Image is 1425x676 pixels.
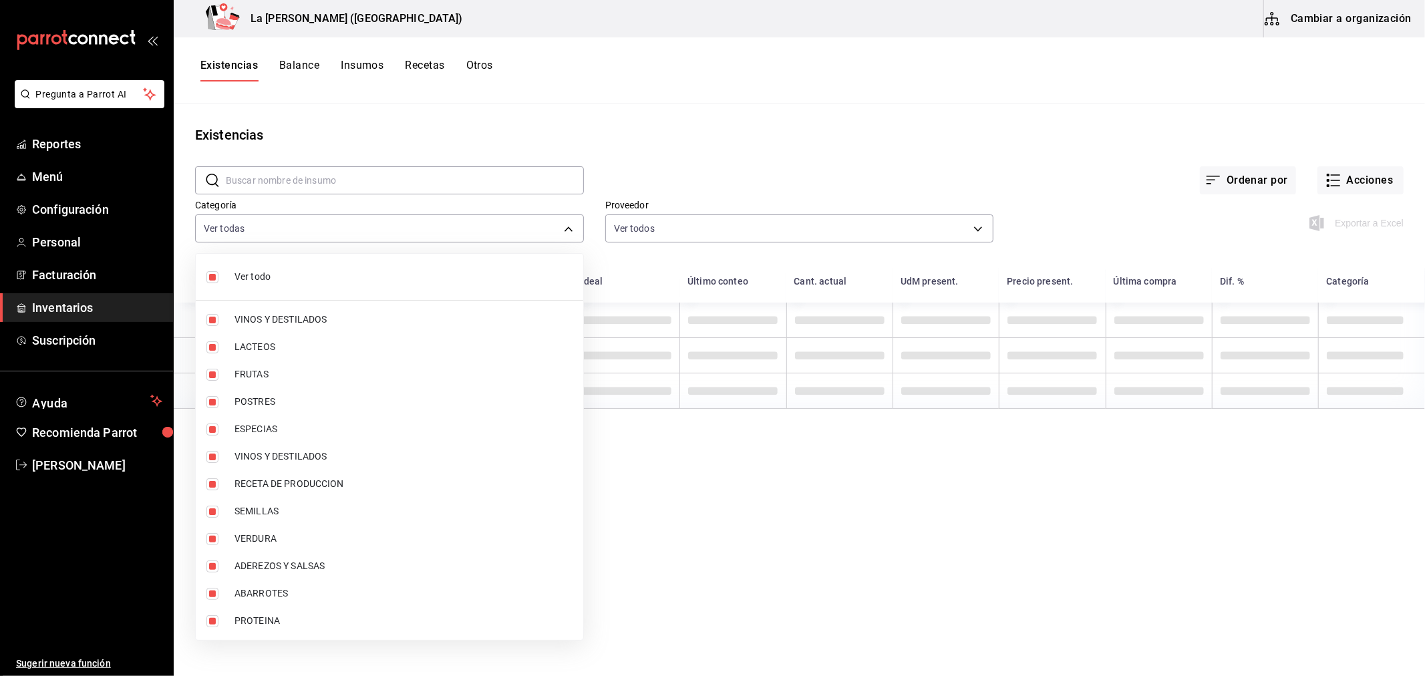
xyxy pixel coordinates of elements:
span: VINOS Y DESTILADOS [234,313,573,327]
span: SEMILLAS [234,504,573,518]
span: RECETA DE PRODUCCION [234,477,573,491]
span: ADEREZOS Y SALSAS [234,559,573,573]
span: LACTEOS [234,340,573,354]
span: FRUTAS [234,367,573,381]
span: Ver todo [234,270,573,284]
span: ABARROTES [234,586,573,601]
span: ESPECIAS [234,422,573,436]
span: POSTRES [234,395,573,409]
span: VINOS Y DESTILADOS [234,450,573,464]
span: PROTEINA [234,614,573,628]
span: VERDURA [234,532,573,546]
